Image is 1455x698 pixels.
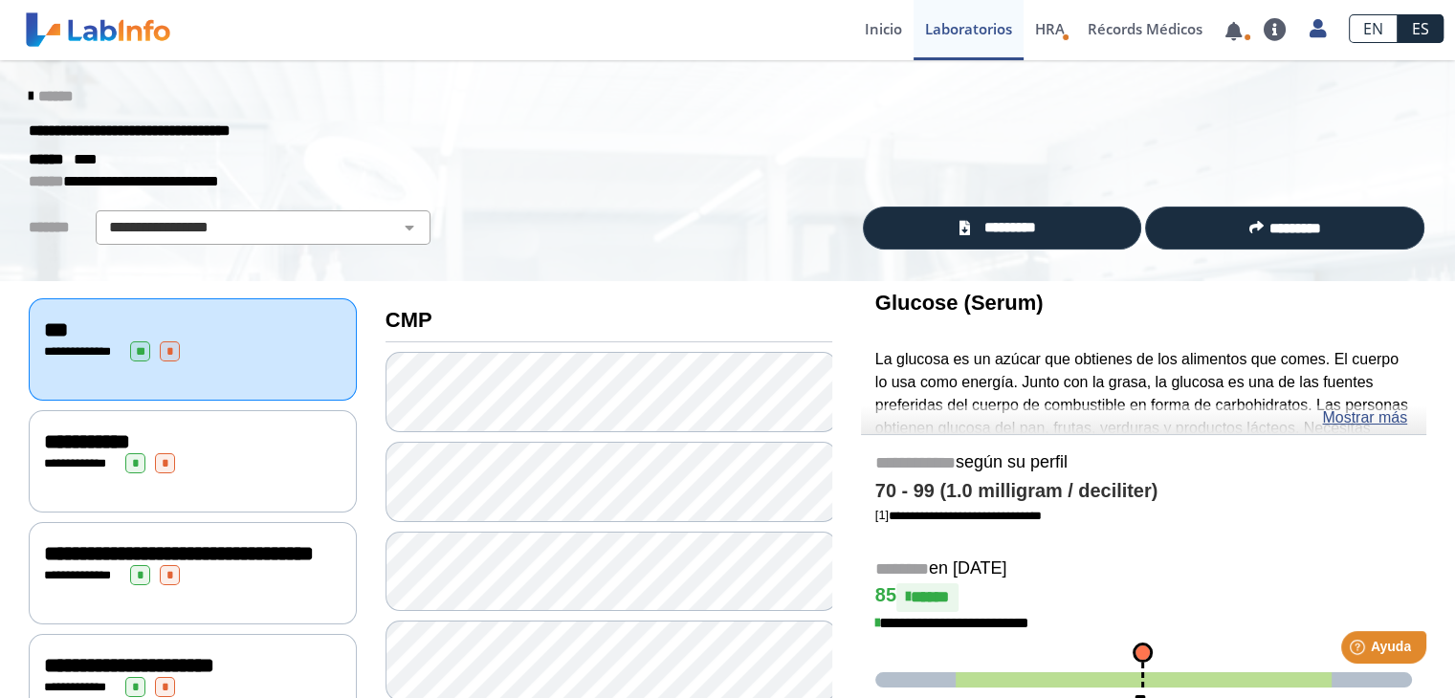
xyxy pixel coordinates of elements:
[875,480,1412,503] h4: 70 - 99 (1.0 milligram / deciliter)
[875,558,1412,580] h5: en [DATE]
[1322,406,1407,429] a: Mostrar más
[386,308,432,332] b: CMP
[875,452,1412,474] h5: según su perfil
[1285,623,1434,677] iframe: Help widget launcher
[1398,14,1444,43] a: ES
[875,583,1412,612] h4: 85
[875,291,1044,315] b: Glucose (Serum)
[1035,19,1065,38] span: HRA
[875,348,1412,508] p: La glucosa es un azúcar que obtienes de los alimentos que comes. El cuerpo lo usa como energía. J...
[1349,14,1398,43] a: EN
[875,508,1042,522] a: [1]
